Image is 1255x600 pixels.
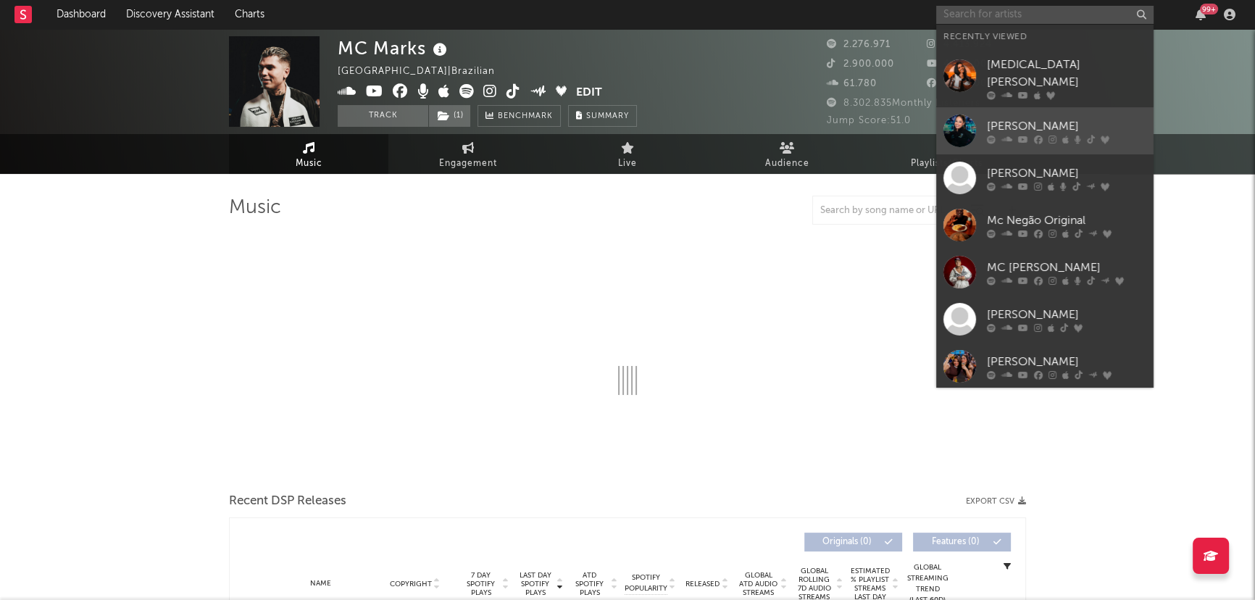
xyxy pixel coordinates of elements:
[936,107,1154,154] a: [PERSON_NAME]
[516,571,554,597] span: Last Day Spotify Plays
[498,108,553,125] span: Benchmark
[428,105,471,127] span: ( 1 )
[1196,9,1206,20] button: 99+
[966,497,1026,506] button: Export CSV
[429,105,470,127] button: (1)
[987,259,1146,276] div: MC [PERSON_NAME]
[548,134,707,174] a: Live
[943,28,1146,46] div: Recently Viewed
[707,134,867,174] a: Audience
[229,493,346,510] span: Recent DSP Releases
[229,134,388,174] a: Music
[685,580,720,588] span: Released
[927,40,992,49] span: 4.413.924
[814,538,880,546] span: Originals ( 0 )
[813,205,966,217] input: Search by song name or URL
[570,571,609,597] span: ATD Spotify Plays
[478,105,561,127] a: Benchmark
[936,343,1154,390] a: [PERSON_NAME]
[338,63,512,80] div: [GEOGRAPHIC_DATA] | Brazilian
[827,79,877,88] span: 61.780
[388,134,548,174] a: Engagement
[273,578,368,589] div: Name
[338,36,451,60] div: MC Marks
[987,117,1146,135] div: [PERSON_NAME]
[827,99,980,108] span: 8.302.835 Monthly Listeners
[936,154,1154,201] a: [PERSON_NAME]
[936,296,1154,343] a: [PERSON_NAME]
[738,571,778,597] span: Global ATD Audio Streams
[987,353,1146,370] div: [PERSON_NAME]
[462,571,500,597] span: 7 Day Spotify Plays
[389,580,431,588] span: Copyright
[987,57,1146,91] div: [MEDICAL_DATA][PERSON_NAME]
[936,249,1154,296] a: MC [PERSON_NAME]
[827,116,911,125] span: Jump Score: 51.0
[765,155,809,172] span: Audience
[936,6,1154,24] input: Search for artists
[987,306,1146,323] div: [PERSON_NAME]
[439,155,497,172] span: Engagement
[936,49,1154,107] a: [MEDICAL_DATA][PERSON_NAME]
[586,112,629,120] span: Summary
[338,105,428,127] button: Track
[913,533,1011,551] button: Features(0)
[1200,4,1218,14] div: 99 +
[987,164,1146,182] div: [PERSON_NAME]
[922,538,989,546] span: Features ( 0 )
[936,201,1154,249] a: Mc Negão Original
[927,59,993,69] span: 4.190.000
[625,572,667,594] span: Spotify Popularity
[987,212,1146,229] div: Mc Negão Original
[296,155,322,172] span: Music
[568,105,637,127] button: Summary
[827,59,894,69] span: 2.900.000
[911,155,983,172] span: Playlists/Charts
[804,533,902,551] button: Originals(0)
[576,84,602,102] button: Edit
[618,155,637,172] span: Live
[867,134,1026,174] a: Playlists/Charts
[827,40,891,49] span: 2.276.971
[927,79,993,88] span: 3.700.000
